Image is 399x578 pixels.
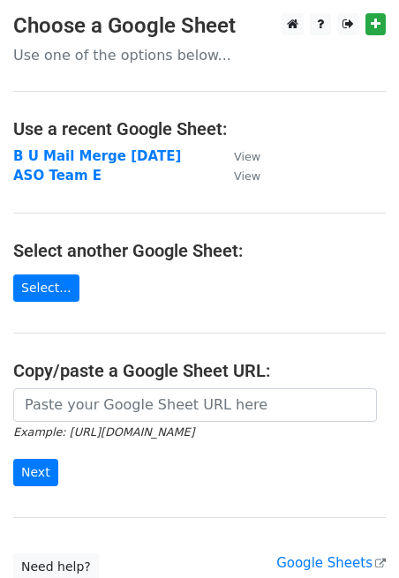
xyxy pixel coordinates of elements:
[13,274,79,302] a: Select...
[276,555,386,571] a: Google Sheets
[234,150,260,163] small: View
[216,148,260,164] a: View
[13,46,386,64] p: Use one of the options below...
[13,425,194,439] small: Example: [URL][DOMAIN_NAME]
[13,118,386,139] h4: Use a recent Google Sheet:
[13,360,386,381] h4: Copy/paste a Google Sheet URL:
[13,148,181,164] a: B U Mail Merge [DATE]
[13,459,58,486] input: Next
[13,388,377,422] input: Paste your Google Sheet URL here
[13,240,386,261] h4: Select another Google Sheet:
[13,13,386,39] h3: Choose a Google Sheet
[234,169,260,183] small: View
[216,168,260,184] a: View
[13,168,102,184] a: ASO Team E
